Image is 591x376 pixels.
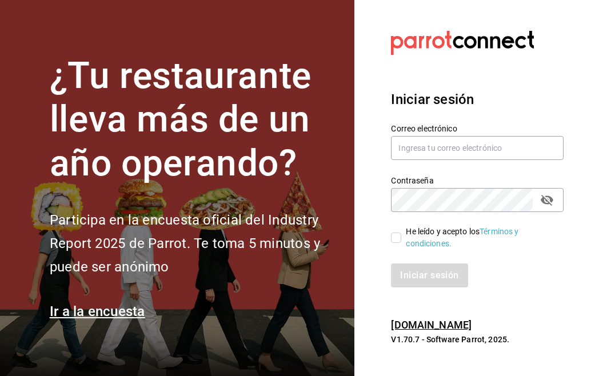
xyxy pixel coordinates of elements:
font: Iniciar sesión [391,91,474,107]
font: Correo electrónico [391,123,457,133]
a: Ir a la encuesta [50,303,145,319]
a: Términos y condiciones. [406,227,518,248]
a: [DOMAIN_NAME] [391,319,472,331]
button: campo de contraseña [537,190,557,210]
font: ¿Tu restaurante lleva más de un año operando? [50,54,312,185]
input: Ingresa tu correo electrónico [391,136,564,160]
font: Participa en la encuesta oficial del Industry Report 2025 de Parrot. Te toma 5 minutos y puede se... [50,212,320,275]
font: He leído y acepto los [406,227,480,236]
font: Contraseña [391,175,433,185]
font: V1.70.7 - Software Parrot, 2025. [391,335,509,344]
